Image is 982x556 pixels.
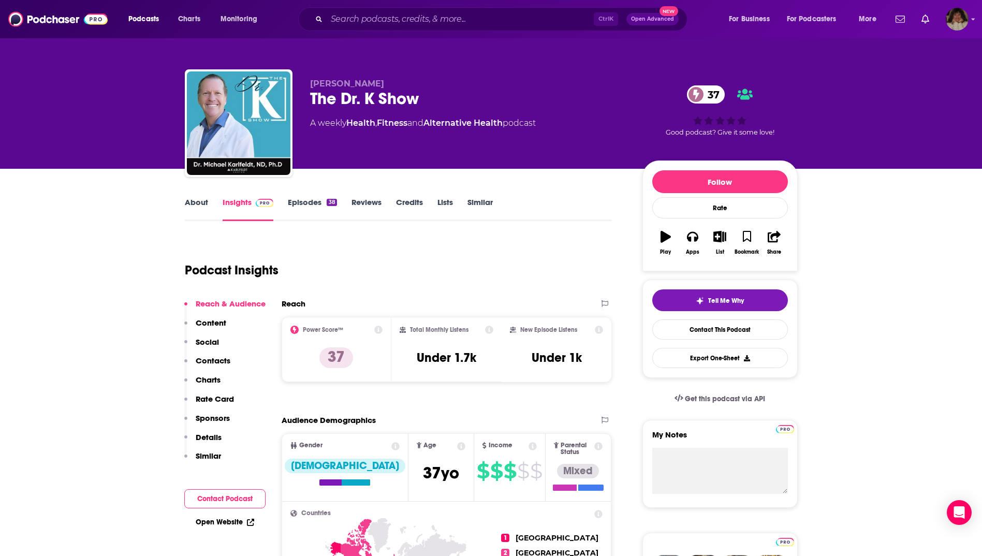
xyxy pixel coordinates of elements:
[423,463,459,483] span: 37 yo
[196,337,219,347] p: Social
[377,118,407,128] a: Fitness
[178,12,200,26] span: Charts
[467,197,493,221] a: Similar
[301,510,331,517] span: Countries
[308,7,697,31] div: Search podcasts, credits, & more...
[196,413,230,423] p: Sponsors
[729,12,770,26] span: For Business
[256,199,274,207] img: Podchaser Pro
[423,118,503,128] a: Alternative Health
[187,71,290,175] img: The Dr. K Show
[917,10,933,28] a: Show notifications dropdown
[652,430,788,448] label: My Notes
[327,199,336,206] div: 38
[327,11,594,27] input: Search podcasts, credits, & more...
[437,197,453,221] a: Lists
[196,299,266,309] p: Reach & Audience
[184,489,266,508] button: Contact Podcast
[776,425,794,433] img: Podchaser Pro
[213,11,271,27] button: open menu
[652,224,679,261] button: Play
[652,197,788,218] div: Rate
[423,442,436,449] span: Age
[686,249,699,255] div: Apps
[722,11,783,27] button: open menu
[516,533,598,543] span: [GEOGRAPHIC_DATA]
[716,249,724,255] div: List
[666,386,774,412] a: Get this podcast via API
[520,326,577,333] h2: New Episode Listens
[706,224,733,261] button: List
[477,463,489,479] span: $
[282,299,305,309] h2: Reach
[184,375,221,394] button: Charts
[787,12,837,26] span: For Podcasters
[760,224,787,261] button: Share
[303,326,343,333] h2: Power Score™
[282,415,376,425] h2: Audience Demographics
[642,79,798,143] div: 37Good podcast? Give it some love!
[299,442,323,449] span: Gender
[946,8,969,31] span: Logged in as angelport
[708,297,744,305] span: Tell Me Why
[780,11,852,27] button: open menu
[184,432,222,451] button: Details
[594,12,618,26] span: Ctrl K
[410,326,468,333] h2: Total Monthly Listens
[776,538,794,546] img: Podchaser Pro
[185,262,279,278] h1: Podcast Insights
[184,337,219,356] button: Social
[310,117,536,129] div: A weekly podcast
[631,17,674,22] span: Open Advanced
[696,297,704,305] img: tell me why sparkle
[652,319,788,340] a: Contact This Podcast
[660,249,671,255] div: Play
[852,11,889,27] button: open menu
[561,442,593,456] span: Parental Status
[946,8,969,31] button: Show profile menu
[221,12,257,26] span: Monitoring
[171,11,207,27] a: Charts
[184,413,230,432] button: Sponsors
[196,375,221,385] p: Charts
[490,463,503,479] span: $
[859,12,876,26] span: More
[319,347,353,368] p: 37
[697,85,725,104] span: 37
[184,356,230,375] button: Contacts
[185,197,208,221] a: About
[687,85,725,104] a: 37
[947,500,972,525] div: Open Intercom Messenger
[196,394,234,404] p: Rate Card
[351,197,382,221] a: Reviews
[223,197,274,221] a: InsightsPodchaser Pro
[557,464,599,478] div: Mixed
[626,13,679,25] button: Open AdvancedNew
[659,6,678,16] span: New
[891,10,909,28] a: Show notifications dropdown
[517,463,529,479] span: $
[196,318,226,328] p: Content
[776,536,794,546] a: Pro website
[285,459,405,473] div: [DEMOGRAPHIC_DATA]
[196,451,221,461] p: Similar
[504,463,516,479] span: $
[184,451,221,470] button: Similar
[530,463,542,479] span: $
[196,518,254,526] a: Open Website
[396,197,423,221] a: Credits
[946,8,969,31] img: User Profile
[652,289,788,311] button: tell me why sparkleTell Me Why
[121,11,172,27] button: open menu
[685,394,765,403] span: Get this podcast via API
[184,299,266,318] button: Reach & Audience
[196,356,230,365] p: Contacts
[184,394,234,413] button: Rate Card
[346,118,375,128] a: Health
[652,170,788,193] button: Follow
[288,197,336,221] a: Episodes38
[652,348,788,368] button: Export One-Sheet
[666,128,774,136] span: Good podcast? Give it some love!
[767,249,781,255] div: Share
